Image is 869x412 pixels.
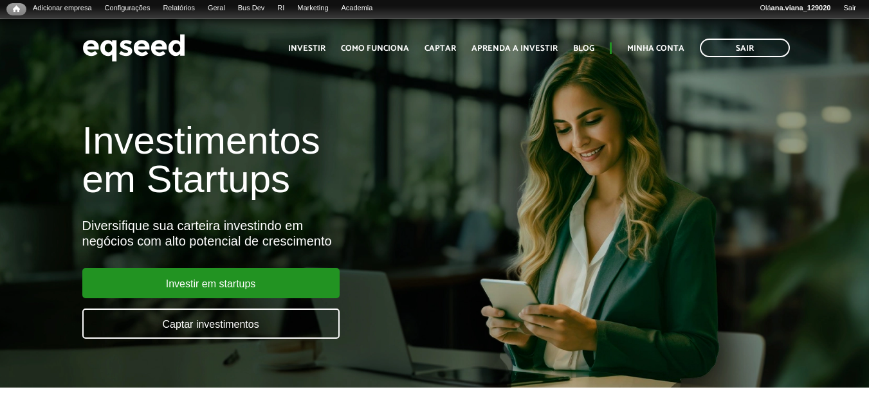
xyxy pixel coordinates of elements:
[82,121,498,199] h1: Investimentos em Startups
[425,44,456,53] a: Captar
[471,44,558,53] a: Aprenda a investir
[26,3,98,13] a: Adicionar empresa
[232,3,271,13] a: Bus Dev
[82,268,340,298] a: Investir em startups
[288,44,325,53] a: Investir
[82,218,498,249] div: Diversifique sua carteira investindo em negócios com alto potencial de crescimento
[82,31,185,65] img: EqSeed
[627,44,684,53] a: Minha conta
[6,3,26,15] a: Início
[573,44,594,53] a: Blog
[700,39,790,57] a: Sair
[754,3,837,13] a: Oláana.viana_129020
[837,3,863,13] a: Sair
[771,4,831,12] strong: ana.viana_129020
[341,44,409,53] a: Como funciona
[82,309,340,339] a: Captar investimentos
[156,3,201,13] a: Relatórios
[335,3,380,13] a: Academia
[98,3,157,13] a: Configurações
[271,3,291,13] a: RI
[13,4,20,13] span: Início
[291,3,334,13] a: Marketing
[201,3,232,13] a: Geral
